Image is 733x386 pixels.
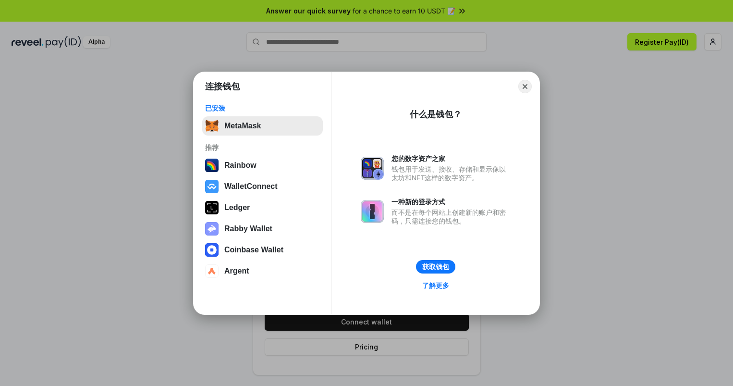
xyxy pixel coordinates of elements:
div: 您的数字资产之家 [391,154,511,163]
div: 一种新的登录方式 [391,198,511,206]
div: Coinbase Wallet [224,246,283,254]
a: 了解更多 [416,279,455,292]
div: WalletConnect [224,182,278,191]
div: Ledger [224,203,250,212]
div: Argent [224,267,249,275]
button: MetaMask [202,116,323,136]
div: MetaMask [224,122,261,130]
img: svg+xml,%3Csvg%20width%3D%2228%22%20height%3D%2228%22%20viewBox%3D%220%200%2028%2028%22%20fill%3D... [205,243,219,257]
img: svg+xml,%3Csvg%20width%3D%2228%22%20height%3D%2228%22%20viewBox%3D%220%200%2028%2028%22%20fill%3D... [205,264,219,278]
div: 已安装 [205,104,320,112]
div: Rainbow [224,161,257,170]
img: svg+xml,%3Csvg%20xmlns%3D%22http%3A%2F%2Fwww.w3.org%2F2000%2Fsvg%22%20fill%3D%22none%22%20viewBox... [361,200,384,223]
div: 什么是钱包？ [410,109,462,120]
div: 获取钱包 [422,262,449,271]
div: 而不是在每个网站上创建新的账户和密码，只需连接您的钱包。 [391,208,511,225]
img: svg+xml,%3Csvg%20xmlns%3D%22http%3A%2F%2Fwww.w3.org%2F2000%2Fsvg%22%20fill%3D%22none%22%20viewBox... [205,222,219,236]
button: Close [518,80,532,93]
button: Rabby Wallet [202,219,323,238]
img: svg+xml,%3Csvg%20xmlns%3D%22http%3A%2F%2Fwww.w3.org%2F2000%2Fsvg%22%20fill%3D%22none%22%20viewBox... [361,157,384,180]
button: Rainbow [202,156,323,175]
img: svg+xml,%3Csvg%20width%3D%2228%22%20height%3D%2228%22%20viewBox%3D%220%200%2028%2028%22%20fill%3D... [205,180,219,193]
button: Ledger [202,198,323,217]
div: Rabby Wallet [224,224,272,233]
img: svg+xml,%3Csvg%20width%3D%22120%22%20height%3D%22120%22%20viewBox%3D%220%200%20120%20120%22%20fil... [205,159,219,172]
div: 了解更多 [422,281,449,290]
img: svg+xml,%3Csvg%20xmlns%3D%22http%3A%2F%2Fwww.w3.org%2F2000%2Fsvg%22%20width%3D%2228%22%20height%3... [205,201,219,214]
button: WalletConnect [202,177,323,196]
button: 获取钱包 [416,260,455,274]
h1: 连接钱包 [205,81,240,92]
button: Argent [202,261,323,281]
div: 推荐 [205,143,320,152]
img: svg+xml,%3Csvg%20fill%3D%22none%22%20height%3D%2233%22%20viewBox%3D%220%200%2035%2033%22%20width%... [205,119,219,133]
button: Coinbase Wallet [202,240,323,260]
div: 钱包用于发送、接收、存储和显示像以太坊和NFT这样的数字资产。 [391,165,511,182]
